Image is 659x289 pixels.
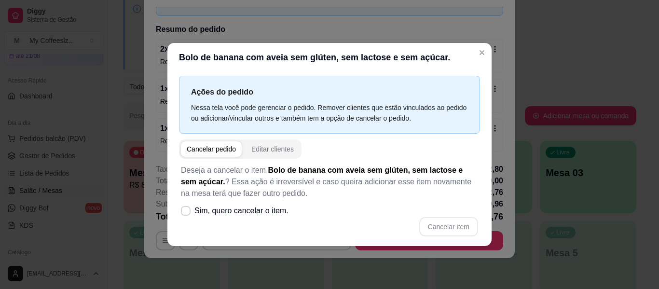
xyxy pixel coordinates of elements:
div: Nessa tela você pode gerenciar o pedido. Remover clientes que estão vinculados ao pedido ou adici... [191,102,468,124]
button: Close [474,45,490,60]
p: Deseja a cancelar o item ? Essa ação é irreversível e caso queira adicionar esse item novamente n... [181,165,478,199]
p: Ações do pedido [191,86,468,98]
span: Sim, quero cancelar o item. [194,205,288,217]
div: Editar clientes [251,144,294,154]
div: Cancelar pedido [187,144,236,154]
span: Bolo de banana com aveia sem glúten, sem lactose e sem açúcar. [181,166,463,186]
header: Bolo de banana com aveia sem glúten, sem lactose e sem açúcar. [167,43,492,72]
